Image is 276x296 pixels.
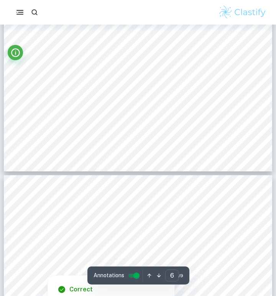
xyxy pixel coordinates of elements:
[218,5,267,20] img: Clastify logo
[179,272,183,279] span: / 9
[8,45,23,60] button: Info
[94,271,124,280] span: Annotations
[69,285,93,294] h6: Correct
